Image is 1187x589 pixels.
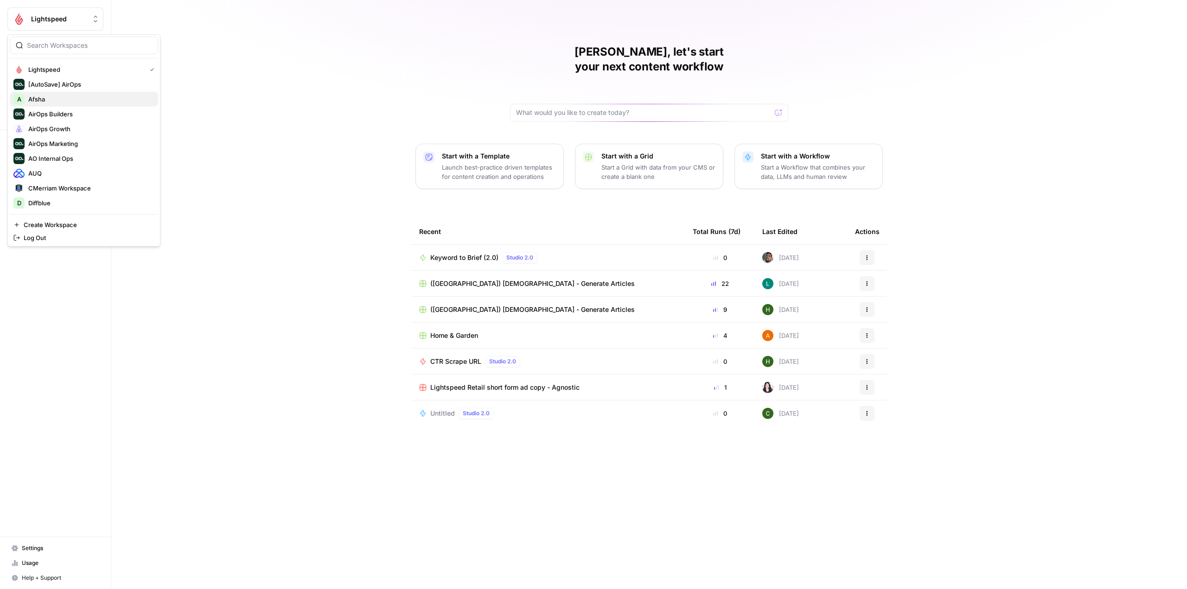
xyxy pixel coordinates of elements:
[22,574,99,582] span: Help + Support
[762,408,799,419] div: [DATE]
[762,408,773,419] img: 14qrvic887bnlg6dzgoj39zarp80
[28,95,151,104] span: Afsha
[430,357,481,366] span: CTR Scrape URL
[24,220,151,229] span: Create Workspace
[10,218,158,231] a: Create Workspace
[575,144,723,189] button: Start with a GridStart a Grid with data from your CMS or create a blank one
[761,152,875,161] p: Start with a Workflow
[489,357,516,366] span: Studio 2.0
[430,279,635,288] span: ([GEOGRAPHIC_DATA]) [DEMOGRAPHIC_DATA] - Generate Articles
[762,278,773,289] img: kyw61p6127wv3z0ejzwmwdf0nglq
[13,123,25,134] img: AirOps Growth Logo
[430,253,498,262] span: Keyword to Brief (2.0)
[419,219,678,244] div: Recent
[13,168,25,179] img: AUQ Logo
[693,219,740,244] div: Total Runs (7d)
[693,383,747,392] div: 1
[762,252,773,263] img: u93l1oyz1g39q1i4vkrv6vz0p6p4
[28,65,142,74] span: Lightspeed
[13,79,25,90] img: [AutoSave] AirOps Logo
[463,409,490,418] span: Studio 2.0
[762,356,799,367] div: [DATE]
[442,163,556,181] p: Launch best-practice driven templates for content creation and operations
[761,163,875,181] p: Start a Workflow that combines your data, LLMs and human review
[11,11,27,27] img: Lightspeed Logo
[22,544,99,552] span: Settings
[734,144,883,189] button: Start with a WorkflowStart a Workflow that combines your data, LLMs and human review
[762,219,798,244] div: Last Edited
[693,305,747,314] div: 9
[13,153,25,164] img: AO Internal Ops Logo
[28,169,151,178] span: AUQ
[693,253,747,262] div: 0
[31,14,87,24] span: Lightspeed
[7,34,160,247] div: Workspace: Lightspeed
[28,154,151,163] span: AO Internal Ops
[28,124,151,133] span: AirOps Growth
[430,305,635,314] span: ([GEOGRAPHIC_DATA]) [DEMOGRAPHIC_DATA] - Generate Articles
[27,41,152,50] input: Search Workspaces
[855,219,880,244] div: Actions
[601,152,715,161] p: Start with a Grid
[7,570,103,585] button: Help + Support
[7,556,103,570] a: Usage
[693,409,747,418] div: 0
[419,331,678,340] a: Home & Garden
[762,330,799,341] div: [DATE]
[13,183,25,194] img: CMerriam Workspace Logo
[415,144,564,189] button: Start with a TemplateLaunch best-practice driven templates for content creation and operations
[419,408,678,419] a: UntitledStudio 2.0
[13,108,25,120] img: AirOps Builders Logo
[762,382,773,393] img: wdke7mwtj0nxznpffym0k1wpceu2
[7,7,103,31] button: Workspace: Lightspeed
[28,139,151,148] span: AirOps Marketing
[28,80,151,89] span: [AutoSave] AirOps
[10,231,158,244] a: Log Out
[22,559,99,567] span: Usage
[693,331,747,340] div: 4
[762,252,799,263] div: [DATE]
[17,198,21,208] span: D
[601,163,715,181] p: Start a Grid with data from your CMS or create a blank one
[13,64,25,75] img: Lightspeed Logo
[7,541,103,556] a: Settings
[17,95,21,104] span: A
[516,108,771,117] input: What would you like to create today?
[762,356,773,367] img: 8c87fa9lbfqgy9g50y7q29s4xs59
[28,109,151,119] span: AirOps Builders
[510,44,788,74] h1: [PERSON_NAME], let's start your next content workflow
[762,330,773,341] img: n7ufqqrt5jcwspw4pce0myp7nhj2
[693,357,747,366] div: 0
[693,279,747,288] div: 22
[419,279,678,288] a: ([GEOGRAPHIC_DATA]) [DEMOGRAPHIC_DATA] - Generate Articles
[28,184,151,193] span: CMerriam Workspace
[28,198,151,208] span: Diffblue
[762,304,799,315] div: [DATE]
[762,278,799,289] div: [DATE]
[762,304,773,315] img: 8c87fa9lbfqgy9g50y7q29s4xs59
[430,409,455,418] span: Untitled
[419,383,678,392] a: Lightspeed Retail short form ad copy - Agnostic
[442,152,556,161] p: Start with a Template
[419,356,678,367] a: CTR Scrape URLStudio 2.0
[13,138,25,149] img: AirOps Marketing Logo
[506,253,533,262] span: Studio 2.0
[430,331,478,340] span: Home & Garden
[419,252,678,263] a: Keyword to Brief (2.0)Studio 2.0
[762,382,799,393] div: [DATE]
[24,233,151,242] span: Log Out
[430,383,580,392] span: Lightspeed Retail short form ad copy - Agnostic
[419,305,678,314] a: ([GEOGRAPHIC_DATA]) [DEMOGRAPHIC_DATA] - Generate Articles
